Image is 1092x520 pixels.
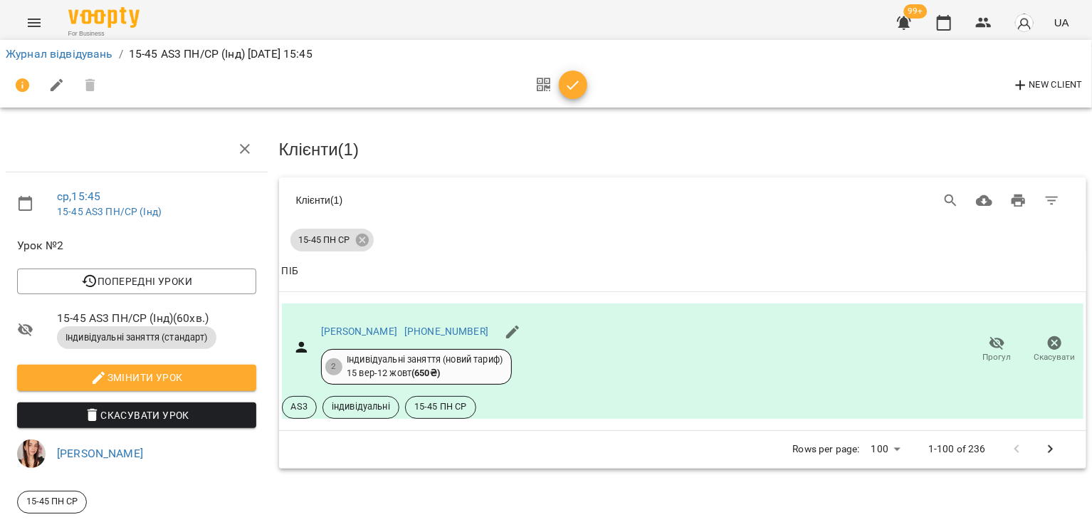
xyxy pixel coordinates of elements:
[279,177,1087,223] div: Table Toolbar
[17,440,46,468] img: 408334d7942e00963585fb6a373534d2.jpg
[279,140,1087,159] h3: Клієнти ( 1 )
[404,326,488,337] a: [PHONE_NUMBER]
[928,442,986,457] p: 1-100 of 236
[17,491,87,514] div: 15-45 ПН СР
[406,400,476,413] span: 15-45 ПН СР
[17,365,256,390] button: Змінити урок
[290,229,374,251] div: 15-45 ПН СР
[17,6,51,40] button: Menu
[1014,13,1034,33] img: avatar_s.png
[1012,77,1083,94] span: New Client
[17,402,256,428] button: Скасувати Урок
[57,331,216,344] span: Індивідуальні заняття (стандарт)
[1034,351,1076,363] span: Скасувати
[17,269,256,294] button: Попередні уроки
[18,495,86,508] span: 15-45 ПН СР
[57,189,100,203] a: ср , 15:45
[119,46,123,63] li: /
[1054,15,1069,30] span: UA
[296,193,639,207] div: Клієнти ( 1 )
[968,330,1026,370] button: Прогул
[68,29,140,38] span: For Business
[1049,9,1075,36] button: UA
[1026,330,1083,370] button: Скасувати
[321,326,397,337] a: [PERSON_NAME]
[28,369,245,386] span: Змінити урок
[282,263,298,280] div: ПІБ
[282,263,1084,280] span: ПІБ
[934,184,968,218] button: Search
[1035,184,1069,218] button: Фільтр
[6,47,113,61] a: Журнал відвідувань
[347,353,503,380] div: Індивідуальні заняття (новий тариф) 15 вер - 12 жовт
[793,442,860,457] p: Rows per page:
[290,234,359,246] span: 15-45 ПН СР
[904,4,928,19] span: 99+
[6,46,1086,63] nav: breadcrumb
[57,206,162,217] a: 15-45 AS3 ПН/СР (Інд)
[283,400,316,413] span: AS3
[967,184,1002,218] button: Завантажити CSV
[983,351,1012,363] span: Прогул
[17,237,256,254] span: Урок №2
[129,46,313,63] p: 15-45 AS3 ПН/СР (Інд) [DATE] 15:45
[68,7,140,28] img: Voopty Logo
[325,358,342,375] div: 2
[1002,184,1036,218] button: Друк
[1009,74,1086,97] button: New Client
[28,273,245,290] span: Попередні уроки
[866,439,905,459] div: 100
[57,310,256,327] span: 15-45 AS3 ПН/СР (Інд) ( 60 хв. )
[411,368,440,378] b: ( 650 ₴ )
[282,263,298,280] div: Sort
[1034,432,1068,467] button: Next Page
[323,400,399,413] span: індивідуальні
[57,447,143,460] a: [PERSON_NAME]
[28,407,245,424] span: Скасувати Урок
